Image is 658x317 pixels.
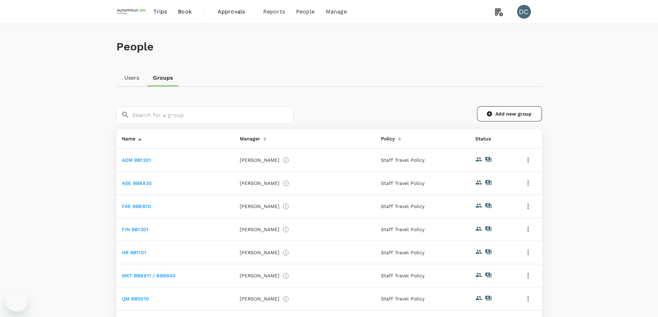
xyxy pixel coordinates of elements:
[240,180,280,187] p: [PERSON_NAME]
[122,296,149,301] a: QM BB5010
[381,203,464,210] p: Staff Travel Policy
[381,157,464,164] p: Staff Travel Policy
[147,70,179,86] a: Groups
[122,157,151,163] a: ADM BB1201
[218,8,252,16] span: Approvals
[240,249,280,256] p: [PERSON_NAME]
[240,203,280,210] p: [PERSON_NAME]
[240,157,280,164] p: [PERSON_NAME]
[381,272,464,279] p: Staff Travel Policy
[122,180,152,186] a: ASE BB8830
[296,8,315,16] span: People
[122,204,151,209] a: FAE BB8870
[116,40,542,53] h1: People
[381,226,464,233] p: Staff Travel Policy
[240,226,280,233] p: [PERSON_NAME]
[517,5,531,19] div: DC
[381,180,464,187] p: Staff Travel Policy
[122,250,146,255] a: HR BB1101
[6,289,28,311] iframe: Button to launch messaging window
[122,273,176,278] a: MKT BB8811 / BB8840
[237,132,260,143] div: Manager
[240,272,280,279] p: [PERSON_NAME]
[326,8,347,16] span: Manage
[119,132,136,143] div: Name
[477,106,542,121] a: Add new group
[132,106,294,123] input: Search for a group
[470,129,517,149] th: Status
[381,295,464,302] p: Staff Travel Policy
[116,70,147,86] a: Users
[240,295,280,302] p: [PERSON_NAME]
[116,4,148,19] img: EUROIMMUN (South East Asia) Pte. Ltd.
[263,8,285,16] span: Reports
[381,249,464,256] p: Staff Travel Policy
[178,8,192,16] span: Book
[122,227,149,232] a: FIN BB1301
[153,8,167,16] span: Trips
[378,132,395,143] div: Policy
